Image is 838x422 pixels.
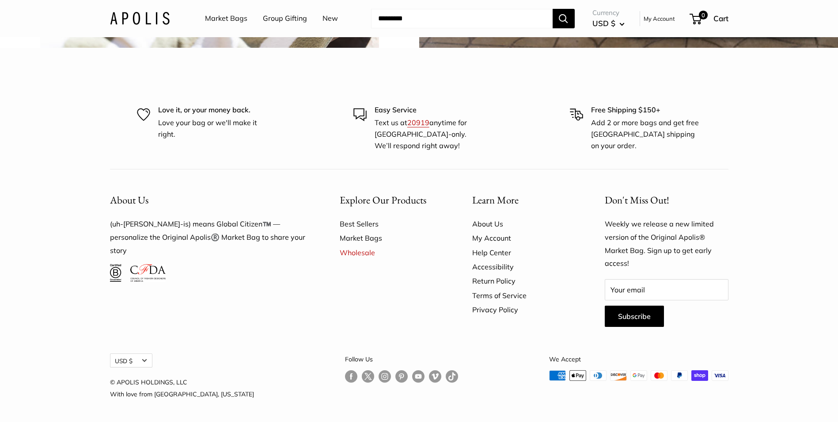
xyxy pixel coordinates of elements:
p: Add 2 or more bags and get free [GEOGRAPHIC_DATA] shipping on your order. [591,117,701,151]
a: Market Bags [340,231,441,245]
p: We Accept [549,353,728,365]
span: Cart [713,14,728,23]
p: Follow Us [345,353,458,365]
a: Follow us on Facebook [345,370,357,383]
a: My Account [472,231,574,245]
a: New [322,12,338,25]
a: Follow us on Twitter [362,370,374,386]
a: About Us [472,217,574,231]
span: Explore Our Products [340,193,426,207]
p: Easy Service [375,104,485,116]
p: Weekly we release a new limited version of the Original Apolis® Market Bag. Sign up to get early ... [605,218,728,271]
button: USD $ [592,16,625,31]
button: About Us [110,192,309,209]
a: Market Bags [205,12,247,25]
button: Subscribe [605,306,664,327]
img: Certified B Corporation [110,264,122,282]
button: Explore Our Products [340,192,441,209]
p: Text us at anytime for [GEOGRAPHIC_DATA]-only. We’ll respond right away! [375,117,485,151]
a: Best Sellers [340,217,441,231]
p: Love your bag or we'll make it right. [158,117,269,140]
span: USD $ [592,19,615,28]
a: Accessibility [472,260,574,274]
p: Free Shipping $150+ [591,104,701,116]
a: Follow us on Vimeo [429,370,441,383]
p: (uh-[PERSON_NAME]-is) means Global Citizen™️ — personalize the Original Apolis®️ Market Bag to sh... [110,218,309,257]
a: Help Center [472,246,574,260]
span: Learn More [472,193,519,207]
p: © APOLIS HOLDINGS, LLC With love from [GEOGRAPHIC_DATA], [US_STATE] [110,376,254,399]
img: Apolis [110,12,170,25]
button: USD $ [110,353,152,368]
p: Don't Miss Out! [605,192,728,209]
a: My Account [644,13,675,24]
a: Wholesale [340,246,441,260]
button: Search [553,9,575,28]
img: Council of Fashion Designers of America Member [130,264,165,282]
a: Follow us on Tumblr [446,370,458,383]
span: Currency [592,7,625,19]
a: Privacy Policy [472,303,574,317]
a: Follow us on YouTube [412,370,425,383]
button: Learn More [472,192,574,209]
a: Follow us on Instagram [379,370,391,383]
a: Terms of Service [472,288,574,303]
a: 20919 [407,118,429,127]
a: Follow us on Pinterest [395,370,408,383]
input: Search... [371,9,553,28]
p: Love it, or your money back. [158,104,269,116]
a: Return Policy [472,274,574,288]
a: Group Gifting [263,12,307,25]
span: 0 [698,11,707,19]
a: 0 Cart [690,12,728,26]
span: About Us [110,193,148,207]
